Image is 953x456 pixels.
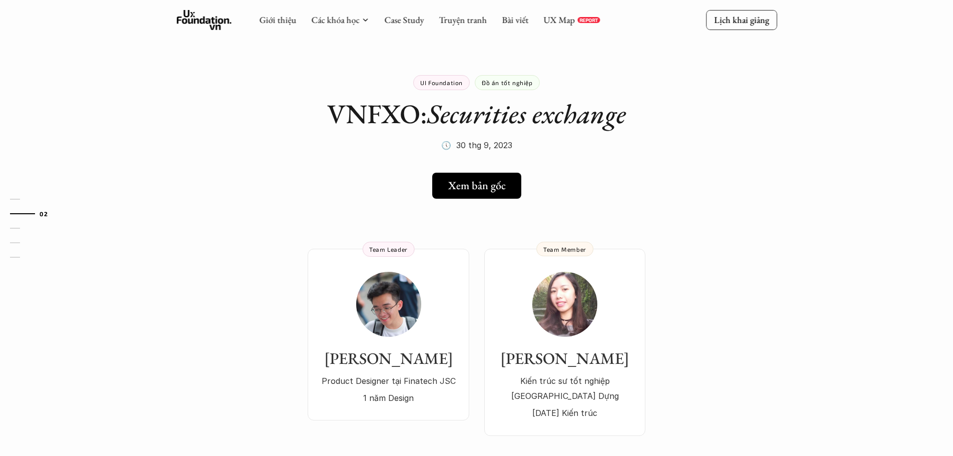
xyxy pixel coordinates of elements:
[579,17,598,23] p: REPORT
[706,10,777,30] a: Lịch khai giảng
[369,246,408,253] p: Team Leader
[577,17,600,23] a: REPORT
[384,14,424,26] a: Case Study
[494,373,635,404] p: Kiến trúc sư tốt nghiệp [GEOGRAPHIC_DATA] Dựng
[484,249,645,436] a: [PERSON_NAME]Kiến trúc sư tốt nghiệp [GEOGRAPHIC_DATA] Dựng[DATE] Kiến trúcTeam Member
[448,179,506,192] h5: Xem bản gốc
[318,349,459,368] h3: [PERSON_NAME]
[311,14,359,26] a: Các khóa học
[318,390,459,405] p: 1 năm Design
[494,405,635,420] p: [DATE] Kiến trúc
[494,349,635,368] h3: [PERSON_NAME]
[439,14,487,26] a: Truyện tranh
[482,79,533,86] p: Đồ án tốt nghiệp
[714,14,769,26] p: Lịch khai giảng
[543,246,586,253] p: Team Member
[318,373,459,388] p: Product Designer tại Finatech JSC
[10,208,58,220] a: 02
[308,249,469,420] a: [PERSON_NAME]Product Designer tại Finatech JSC1 năm DesignTeam Leader
[327,98,626,130] h1: VNFXO:
[259,14,296,26] a: Giới thiệu
[40,210,48,217] strong: 02
[432,173,521,199] a: Xem bản gốc
[427,96,626,131] em: Securities exchange
[543,14,575,26] a: UX Map
[502,14,528,26] a: Bài viết
[441,138,512,153] p: 🕔 30 thg 9, 2023
[420,79,463,86] p: UI Foundation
